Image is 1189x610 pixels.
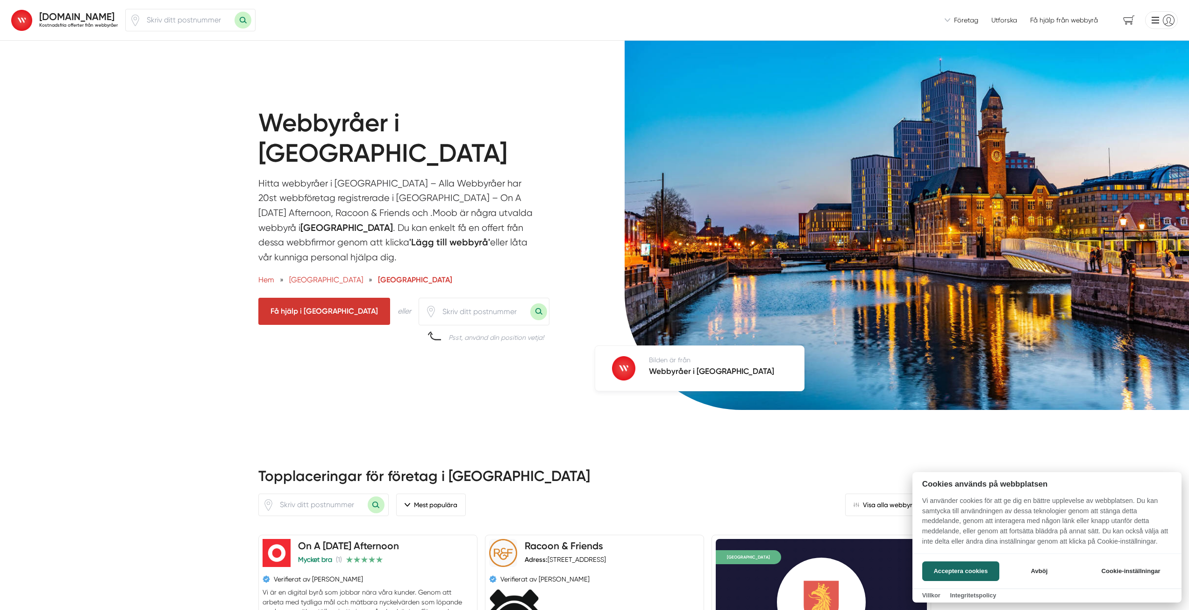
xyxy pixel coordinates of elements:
p: Vi använder cookies för att ge dig en bättre upplevelse av webbplatsen. Du kan samtycka till anvä... [912,496,1182,553]
button: Acceptera cookies [922,561,999,581]
a: Villkor [922,592,940,599]
a: Integritetspolicy [950,592,996,599]
button: Avböj [1002,561,1076,581]
button: Cookie-inställningar [1090,561,1172,581]
h2: Cookies används på webbplatsen [912,480,1182,488]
